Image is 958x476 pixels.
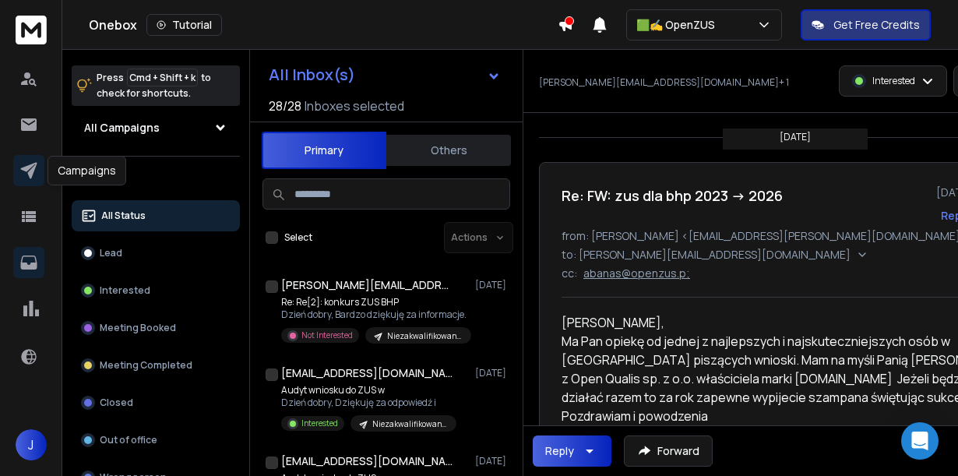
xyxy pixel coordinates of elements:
button: All Inbox(s) [256,59,513,90]
button: J [16,429,47,460]
p: Closed [100,397,133,409]
p: [DATE] [475,279,510,291]
p: Dzień dobry, Dziękuję za odpowiedź i [281,397,456,409]
button: Others [386,133,511,167]
button: Lead [72,238,240,269]
span: Cmd + Shift + k [127,69,198,86]
h1: [EMAIL_ADDRESS][DOMAIN_NAME] +1 [281,365,453,381]
p: Lead [100,247,122,259]
p: abanas@openzus.p; [583,266,690,281]
p: All Status [101,210,146,222]
button: Meeting Booked [72,312,240,344]
button: Get Free Credits [801,9,931,41]
label: Select [284,231,312,244]
button: Interested [72,275,240,306]
p: [PERSON_NAME][EMAIL_ADDRESS][DOMAIN_NAME] + 1 [539,76,789,89]
h1: [PERSON_NAME][EMAIL_ADDRESS][DOMAIN_NAME] [281,277,453,293]
p: Interested [100,284,150,297]
h1: Re: FW: zus dla bhp 2023 -> 2026 [562,185,783,206]
p: Re: Re[2]: konkurs ZUS BHP [281,296,468,309]
p: Niezakwalifikowani 2025 [387,330,462,342]
p: [DATE] [475,455,510,467]
p: Dzień dobry, Bardzo dziękuję za informacje. [281,309,468,321]
button: Closed [72,387,240,418]
h3: Filters [72,169,240,191]
button: Reply [533,435,611,467]
p: Interested [872,75,915,87]
button: All Campaigns [72,112,240,143]
span: 28 / 28 [269,97,301,115]
button: Tutorial [146,14,222,36]
button: Out of office [72,425,240,456]
p: Meeting Completed [100,359,192,372]
p: [DATE] [780,131,811,143]
p: to: [PERSON_NAME][EMAIL_ADDRESS][DOMAIN_NAME] [562,247,853,263]
p: [DATE] [475,367,510,379]
p: Out of office [100,434,157,446]
button: Primary [262,132,386,169]
p: 🟩✍️ OpenZUS [636,17,721,33]
p: Interested [301,418,338,429]
p: Niezakwalifikowani 2025 [372,418,447,430]
h3: Inboxes selected [305,97,404,115]
button: All Status [72,200,240,231]
div: Onebox [89,14,558,36]
p: Press to check for shortcuts. [97,70,211,101]
div: Reply [545,443,574,459]
h1: All Campaigns [84,120,160,136]
p: cc: [562,266,577,281]
button: Forward [624,435,713,467]
div: Open Intercom Messenger [901,422,939,460]
p: Not Interested [301,330,353,341]
p: Get Free Credits [833,17,920,33]
p: Meeting Booked [100,322,176,334]
button: Meeting Completed [72,350,240,381]
h1: [EMAIL_ADDRESS][DOMAIN_NAME] +1 [281,453,453,469]
div: Campaigns [48,156,126,185]
p: Audyt wniosku do ZUS w [281,384,456,397]
h1: All Inbox(s) [269,67,355,83]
